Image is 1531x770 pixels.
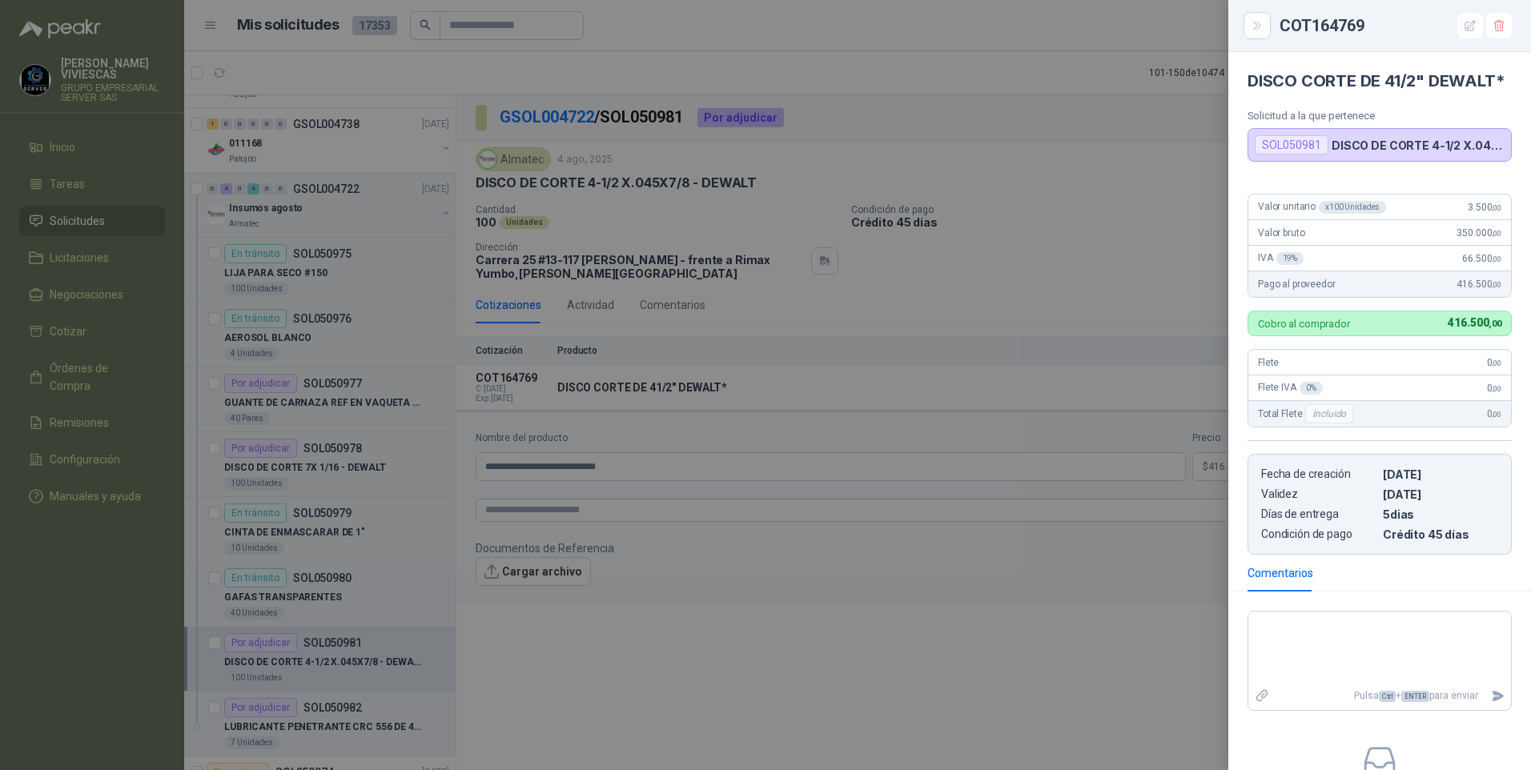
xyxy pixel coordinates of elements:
[1457,279,1501,290] span: 416.500
[1258,404,1356,423] span: Total Flete
[1383,507,1498,521] p: 5 dias
[1492,410,1501,419] span: ,00
[1383,527,1498,541] p: Crédito 45 días
[1383,487,1498,501] p: [DATE]
[1248,16,1267,35] button: Close
[1248,110,1512,122] p: Solicitud a la que pertenece
[1492,203,1501,212] span: ,00
[1489,319,1501,329] span: ,00
[1492,359,1501,367] span: ,00
[1487,383,1501,394] span: 0
[1258,319,1350,329] p: Cobro al comprador
[1255,135,1328,154] div: SOL050981
[1258,279,1336,290] span: Pago al proveedor
[1261,507,1376,521] p: Días de entrega
[1492,384,1501,393] span: ,00
[1276,252,1304,265] div: 19 %
[1468,202,1501,213] span: 3.500
[1300,382,1323,395] div: 0 %
[1487,408,1501,419] span: 0
[1258,201,1386,214] span: Valor unitario
[1276,682,1485,710] p: Pulsa + para enviar
[1261,467,1376,481] p: Fecha de creación
[1492,255,1501,263] span: ,00
[1379,691,1396,702] span: Ctrl
[1457,227,1501,239] span: 350.000
[1383,467,1498,481] p: [DATE]
[1261,527,1376,541] p: Condición de pago
[1258,382,1323,395] span: Flete IVA
[1258,252,1304,265] span: IVA
[1485,682,1511,710] button: Enviar
[1401,691,1429,702] span: ENTER
[1258,357,1279,368] span: Flete
[1332,138,1505,152] p: DISCO DE CORTE 4-1/2 X.045X7/8 - DEWALT
[1261,487,1376,501] p: Validez
[1487,357,1501,368] span: 0
[1492,229,1501,238] span: ,00
[1462,253,1501,264] span: 66.500
[1492,280,1501,289] span: ,00
[1280,13,1512,38] div: COT164769
[1248,564,1313,582] div: Comentarios
[1248,71,1512,90] h4: DISCO CORTE DE 41/2" DEWALT*
[1319,201,1386,214] div: x 100 Unidades
[1305,404,1353,423] div: Incluido
[1448,316,1501,329] span: 416.500
[1258,227,1304,239] span: Valor bruto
